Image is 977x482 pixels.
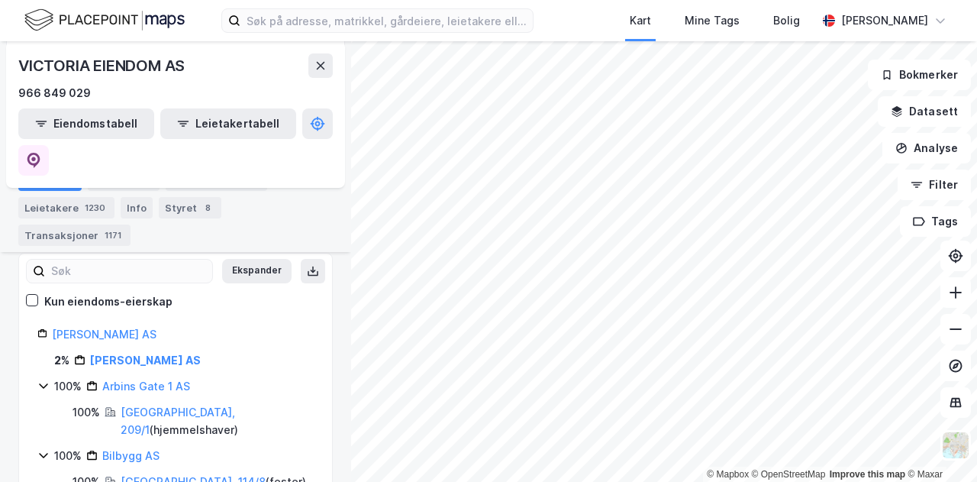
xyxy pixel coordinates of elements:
div: Mine Tags [685,11,740,30]
input: Søk på adresse, matrikkel, gårdeiere, leietakere eller personer [240,9,533,32]
a: Arbins Gate 1 AS [102,380,190,393]
div: ( hjemmelshaver ) [121,403,314,440]
div: 100% [54,447,82,465]
button: Filter [898,170,971,200]
div: Bolig [773,11,800,30]
div: [PERSON_NAME] [841,11,928,30]
button: Leietakertabell [160,108,296,139]
a: [PERSON_NAME] AS [52,328,156,341]
div: VICTORIA EIENDOM AS [18,53,188,78]
iframe: Chat Widget [901,409,977,482]
button: Bokmerker [868,60,971,90]
a: Mapbox [707,469,749,480]
div: 8 [200,200,215,215]
div: 966 849 029 [18,84,91,102]
a: Improve this map [830,469,905,480]
div: Styret [159,197,221,218]
a: [GEOGRAPHIC_DATA], 209/1 [121,406,235,437]
button: Eiendomstabell [18,108,154,139]
div: 1171 [102,228,124,243]
a: Bilbygg AS [102,449,160,462]
input: Søk [45,260,212,283]
div: 1230 [82,200,108,215]
div: Kun eiendoms-eierskap [44,293,173,311]
a: [PERSON_NAME] AS [90,354,201,367]
button: Analyse [882,133,971,163]
img: logo.f888ab2527a4732fd821a326f86c7f29.svg [24,7,185,34]
div: 100% [73,403,100,422]
button: Datasett [878,96,971,127]
div: 100% [54,377,82,396]
div: 2% [54,351,69,370]
div: Info [121,197,153,218]
a: OpenStreetMap [752,469,826,480]
div: Leietakere [18,197,114,218]
button: Ekspander [222,259,292,283]
button: Tags [900,206,971,237]
div: Transaksjoner [18,225,131,246]
div: Kart [630,11,651,30]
